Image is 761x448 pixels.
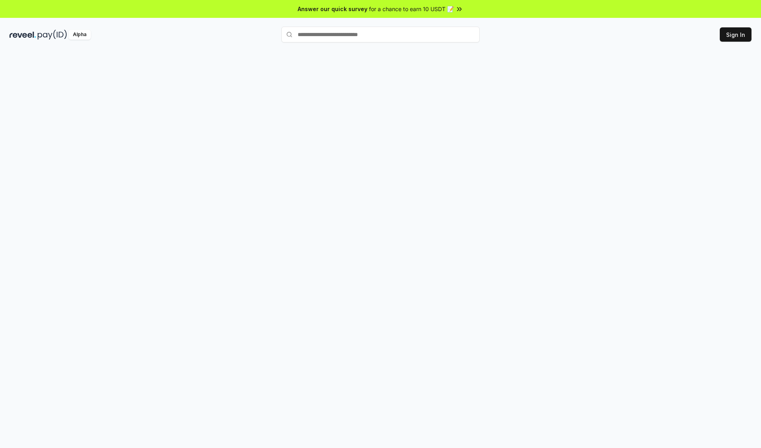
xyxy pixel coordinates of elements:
span: for a chance to earn 10 USDT 📝 [369,5,454,13]
div: Alpha [69,30,91,40]
img: pay_id [38,30,67,40]
img: reveel_dark [10,30,36,40]
button: Sign In [720,27,751,42]
span: Answer our quick survey [298,5,367,13]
